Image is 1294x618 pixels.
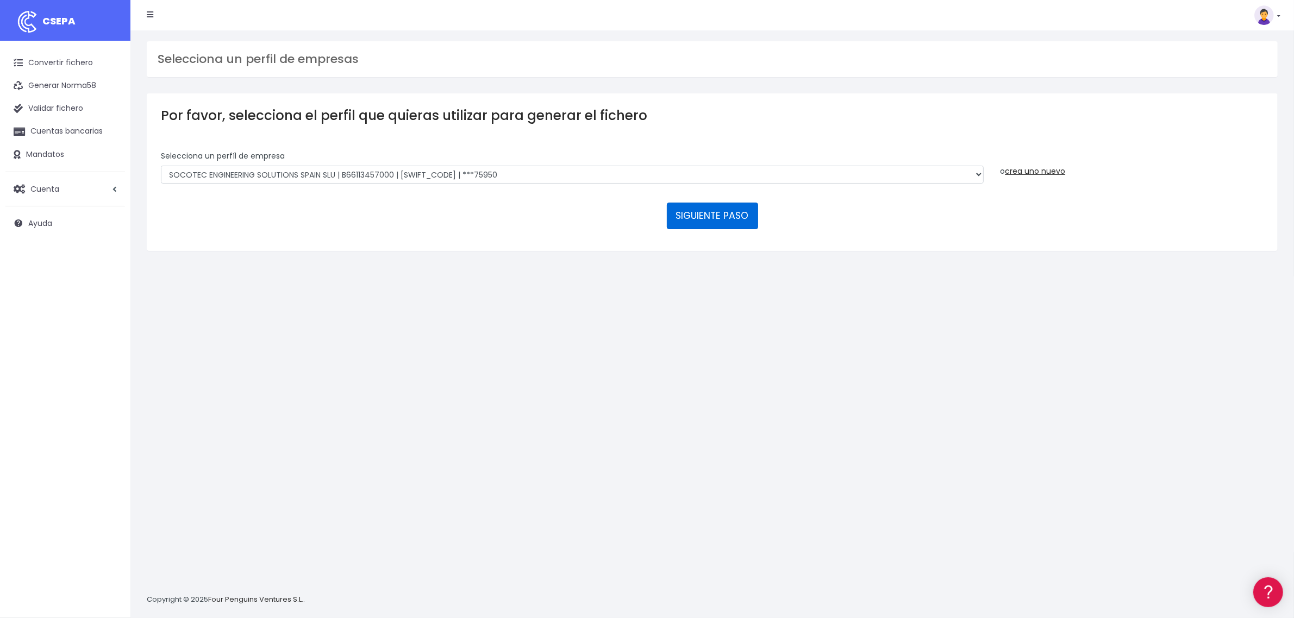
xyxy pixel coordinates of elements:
[161,108,1264,123] h3: Por favor, selecciona el perfil que quieras utilizar para generar el fichero
[11,75,207,86] div: Información general
[1000,150,1264,177] div: o
[11,278,207,294] a: API
[161,150,285,162] label: Selecciona un perfíl de empresa
[5,97,125,120] a: Validar fichero
[30,183,59,194] span: Cuenta
[11,188,207,205] a: Perfiles de empresas
[11,92,207,109] a: Información general
[5,212,125,235] a: Ayuda
[5,120,125,143] a: Cuentas bancarias
[11,120,207,130] div: Convertir ficheros
[5,143,125,166] a: Mandatos
[11,261,207,271] div: Programadores
[42,14,76,28] span: CSEPA
[11,291,207,310] button: Contáctanos
[11,154,207,171] a: Problemas habituales
[5,74,125,97] a: Generar Norma58
[11,137,207,154] a: Formatos
[11,233,207,250] a: General
[158,52,1267,66] h3: Selecciona un perfil de empresas
[208,594,303,604] a: Four Penguins Ventures S.L.
[1005,166,1065,176] a: crea uno nuevo
[5,178,125,200] a: Cuenta
[11,216,207,226] div: Facturación
[147,594,305,606] p: Copyright © 2025 .
[149,313,209,323] a: POWERED BY ENCHANT
[28,218,52,229] span: Ayuda
[667,203,758,229] button: SIGUIENTE PASO
[14,8,41,35] img: logo
[1254,5,1274,25] img: profile
[11,171,207,188] a: Videotutoriales
[5,52,125,74] a: Convertir fichero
